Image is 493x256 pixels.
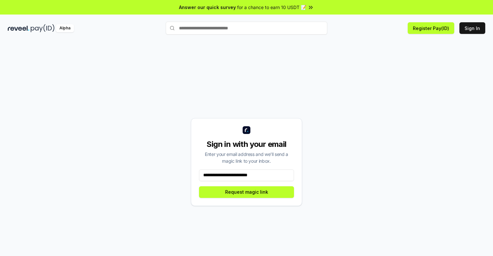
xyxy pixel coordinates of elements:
[56,24,74,32] div: Alpha
[179,4,236,11] span: Answer our quick survey
[199,151,294,164] div: Enter your email address and we’ll send a magic link to your inbox.
[199,186,294,198] button: Request magic link
[31,24,55,32] img: pay_id
[459,22,485,34] button: Sign In
[237,4,306,11] span: for a chance to earn 10 USDT 📝
[8,24,29,32] img: reveel_dark
[408,22,454,34] button: Register Pay(ID)
[243,126,250,134] img: logo_small
[199,139,294,149] div: Sign in with your email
